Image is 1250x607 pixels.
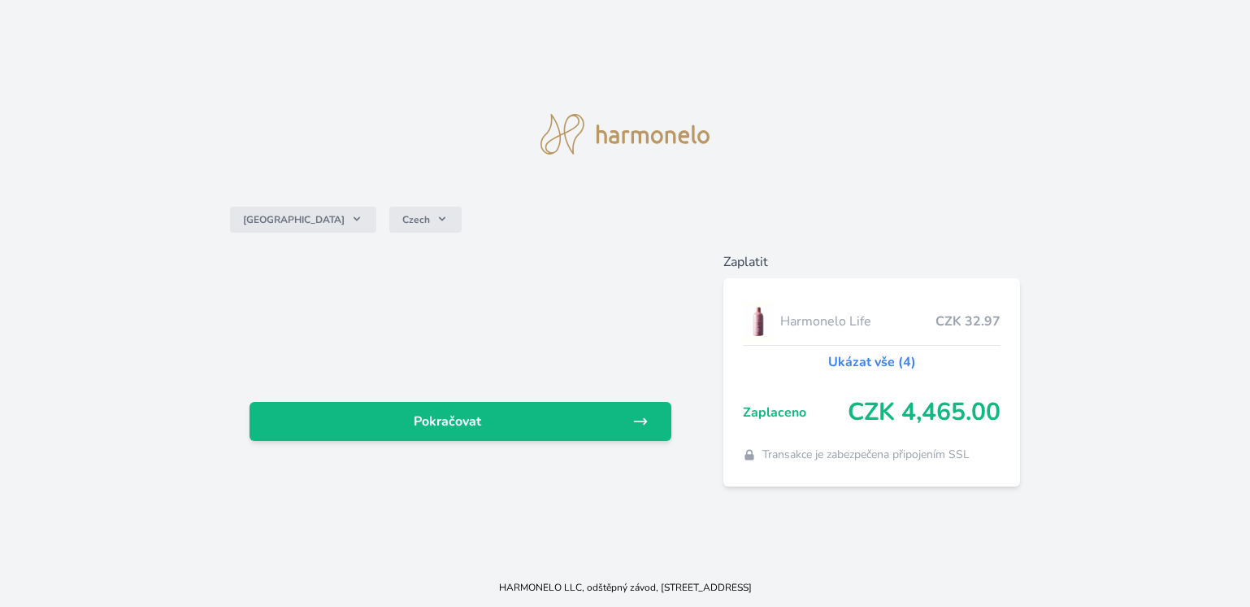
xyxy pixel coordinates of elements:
[243,213,345,226] span: [GEOGRAPHIC_DATA]
[762,447,970,463] span: Transakce je zabezpečena připojením SSL
[723,252,1020,272] h6: Zaplatit
[743,301,774,342] img: CLEAN_LIFE_se_stinem_x-lo.jpg
[848,398,1000,427] span: CZK 4,465.00
[780,312,935,331] span: Harmonelo Life
[389,207,462,233] button: Czech
[743,403,848,422] span: Zaplaceno
[250,402,671,441] a: Pokračovat
[230,207,376,233] button: [GEOGRAPHIC_DATA]
[828,352,916,372] a: Ukázat vše (4)
[935,312,1000,331] span: CZK 32.97
[402,213,430,226] span: Czech
[540,114,710,155] img: logo.svg
[263,412,632,431] span: Pokračovat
